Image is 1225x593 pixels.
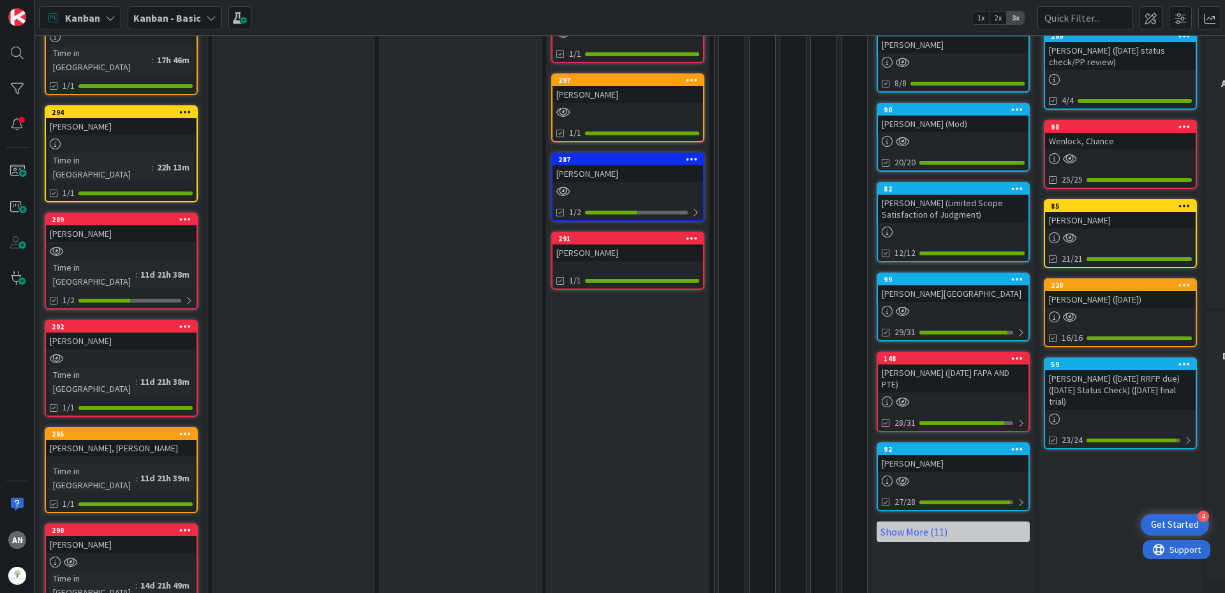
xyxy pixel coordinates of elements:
[1051,281,1196,290] div: 220
[45,105,198,202] a: 294[PERSON_NAME]Time in [GEOGRAPHIC_DATA]:22h 13m1/1
[553,165,703,182] div: [PERSON_NAME]
[1045,133,1196,149] div: Wenlock, Chance
[884,275,1028,284] div: 99
[135,471,137,485] span: :
[46,525,197,536] div: 290
[1045,212,1196,229] div: [PERSON_NAME]
[1062,94,1074,107] span: 4/4
[884,105,1028,114] div: 90
[884,445,1028,454] div: 92
[50,46,152,74] div: Time in [GEOGRAPHIC_DATA]
[877,352,1030,432] a: 148[PERSON_NAME] ([DATE] FAPA AND PTE)28/31
[1045,31,1196,42] div: 269
[553,154,703,165] div: 287
[1045,121,1196,133] div: 98
[152,53,154,67] span: :
[895,495,916,509] span: 27/28
[46,333,197,349] div: [PERSON_NAME]
[878,104,1028,116] div: 90
[1045,31,1196,70] div: 269[PERSON_NAME] ([DATE] status check/PP review)
[133,11,201,24] b: Kanban - Basic
[1141,514,1209,536] div: Open Get Started checklist, remaining modules: 4
[50,464,135,492] div: Time in [GEOGRAPHIC_DATA]
[45,427,198,513] a: 295[PERSON_NAME], [PERSON_NAME]Time in [GEOGRAPHIC_DATA]:11d 21h 39m1/1
[52,322,197,331] div: 292
[877,442,1030,511] a: 92[PERSON_NAME]27/28
[1151,518,1199,531] div: Get Started
[46,118,197,135] div: [PERSON_NAME]
[135,578,137,592] span: :
[45,320,198,417] a: 292[PERSON_NAME]Time in [GEOGRAPHIC_DATA]:11d 21h 38m1/1
[63,79,75,93] span: 1/1
[52,215,197,224] div: 289
[152,160,154,174] span: :
[1051,123,1196,131] div: 98
[878,444,1028,472] div: 92[PERSON_NAME]
[1045,200,1196,212] div: 85
[1045,280,1196,308] div: 220[PERSON_NAME] ([DATE])
[1062,331,1083,345] span: 16/16
[1037,6,1133,29] input: Quick Filter...
[63,401,75,414] span: 1/1
[895,77,907,90] span: 8/8
[1007,11,1024,24] span: 3x
[553,75,703,86] div: 297
[46,214,197,225] div: 289
[46,107,197,135] div: 294[PERSON_NAME]
[65,10,100,26] span: Kanban
[569,47,581,61] span: 1/1
[878,285,1028,302] div: [PERSON_NAME][GEOGRAPHIC_DATA]
[27,2,58,17] span: Support
[63,497,75,511] span: 1/1
[551,73,704,142] a: 297[PERSON_NAME]1/1
[878,274,1028,285] div: 99
[154,53,193,67] div: 17h 46m
[895,416,916,430] span: 28/31
[1198,511,1209,522] div: 4
[137,471,193,485] div: 11d 21h 39m
[877,522,1030,542] a: Show More (11)
[569,274,581,287] span: 1/1
[878,116,1028,132] div: [PERSON_NAME] (Mod)
[1044,278,1197,347] a: 220[PERSON_NAME] ([DATE])16/16
[878,353,1028,364] div: 148
[1051,360,1196,369] div: 59
[878,353,1028,393] div: 148[PERSON_NAME] ([DATE] FAPA AND PTE)
[1044,357,1197,449] a: 59[PERSON_NAME] ([DATE] RRFP due)([DATE] Status Check) ([DATE] final trial)23/24
[878,455,1028,472] div: [PERSON_NAME]
[878,36,1028,53] div: [PERSON_NAME]
[569,206,581,219] span: 1/2
[50,260,135,289] div: Time in [GEOGRAPHIC_DATA]
[50,368,135,396] div: Time in [GEOGRAPHIC_DATA]
[553,75,703,103] div: 297[PERSON_NAME]
[46,107,197,118] div: 294
[1062,252,1083,266] span: 21/21
[884,184,1028,193] div: 82
[1051,202,1196,211] div: 85
[878,183,1028,195] div: 82
[1051,32,1196,41] div: 269
[972,11,990,24] span: 1x
[52,526,197,535] div: 290
[884,354,1028,363] div: 148
[63,294,75,307] span: 1/2
[558,234,703,243] div: 291
[137,578,193,592] div: 14d 21h 49m
[46,321,197,349] div: 292[PERSON_NAME]
[135,375,137,389] span: :
[551,232,704,290] a: 291[PERSON_NAME]1/1
[137,267,193,281] div: 11d 21h 38m
[895,246,916,260] span: 12/12
[878,274,1028,302] div: 99[PERSON_NAME][GEOGRAPHIC_DATA]
[8,8,26,26] img: Visit kanbanzone.com
[1062,433,1083,447] span: 23/24
[137,375,193,389] div: 11d 21h 38m
[45,213,198,310] a: 289[PERSON_NAME]Time in [GEOGRAPHIC_DATA]:11d 21h 38m1/2
[553,233,703,244] div: 291
[895,326,916,339] span: 29/31
[1044,29,1197,110] a: 269[PERSON_NAME] ([DATE] status check/PP review)4/4
[895,156,916,169] span: 20/20
[135,267,137,281] span: :
[46,428,197,456] div: 295[PERSON_NAME], [PERSON_NAME]
[878,364,1028,393] div: [PERSON_NAME] ([DATE] FAPA AND PTE)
